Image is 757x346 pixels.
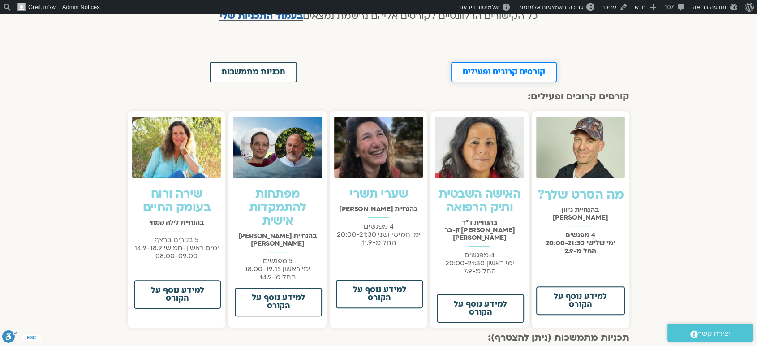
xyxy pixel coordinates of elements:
h2: קורסים קרובים ופעילים: [128,91,629,102]
span: קורסים קרובים ופעילים [463,68,545,76]
a: שערי תשרי [349,186,408,202]
span: החל מ-7.9 [463,267,495,276]
p: 4 מפגשים ימי ראשון 20:00-21:30 [435,251,524,275]
a: למידע נוסף על הקורס [336,280,423,308]
span: יצירת קשר [698,328,730,340]
a: למידע נוסף על הקורס [235,288,322,316]
a: למידע נוסף על הקורס [437,294,524,323]
h2: בהנחיית ד"ר [PERSON_NAME] זן-בר [PERSON_NAME] [435,219,524,242]
span: תכניות מתמשכות [221,68,285,76]
a: יצירת קשר [667,324,753,342]
strong: ימי שלישי 20:00-21:30 [546,238,615,247]
strong: החל מ-2.9 [564,247,596,255]
a: למידע נוסף על הקורס [536,286,625,315]
a: תכניות מתמשכות [210,62,297,82]
h2: תכניות מתמשכות (ניתן להצטרף): [128,333,629,343]
span: למידע נוסף על הקורס [146,286,209,303]
span: החל מ-14.9 [260,272,296,281]
a: מפתחות להתמקדות אישית [249,186,306,229]
a: שירה ורוח בעומק החיים [143,186,211,216]
span: החל מ-11.9 [361,238,396,247]
h2: בהנחיית ג'יוון [PERSON_NAME] [536,206,625,221]
span: Greif [28,4,41,10]
h2: בהנחיית לילה קמחי [132,219,221,226]
span: עריכה באמצעות אלמנטור [518,4,583,10]
span: למידע נוסף על הקורס [448,300,512,316]
a: קורסים קרובים ופעילים [451,62,557,82]
strong: 4 מפגשים [565,230,595,239]
span: למידע נוסף על הקורס [348,286,411,302]
h2: בהנחיית [PERSON_NAME] [334,205,423,213]
a: מה הסרט שלך? [537,186,624,203]
span: 08:00-09:00 [155,251,198,260]
a: האישה השבטית ותיק הרפואה [439,186,520,216]
a: למידע נוסף על הקורס [134,280,221,309]
span: למידע נוסף על הקורס [548,293,613,309]
a: בעמוד התכניות שלי [219,9,303,22]
p: 5 מפגשים ימי ראשון 18:00-19:15 [233,257,322,281]
p: 4 מפגשים ימי חמישי ושני 20:00-21:30 [334,222,423,247]
p: 5 בקרים ברצף ימים ראשון-חמישי 14.9-18.9 [132,236,221,260]
span: למידע נוסף על הקורס [246,294,310,310]
h2: בהנחיית [PERSON_NAME] [PERSON_NAME] [233,232,322,247]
